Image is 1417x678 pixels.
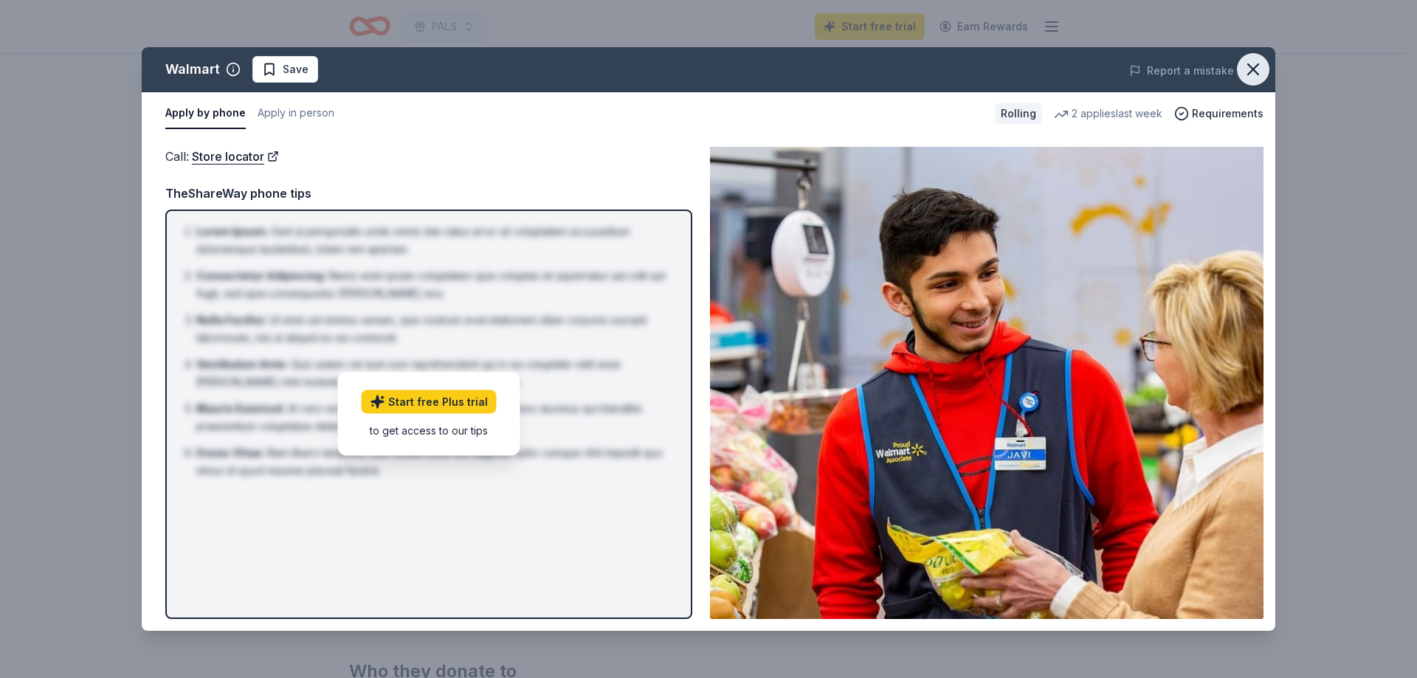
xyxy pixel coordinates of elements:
img: Image for Walmart [710,147,1263,619]
li: Sed ut perspiciatis unde omnis iste natus error sit voluptatem accusantium doloremque laudantium,... [196,223,670,258]
span: Save [283,60,308,78]
span: Vestibulum Ante : [196,358,288,370]
div: Call : [165,147,692,166]
button: Report a mistake [1129,62,1234,80]
button: Apply in person [258,98,334,129]
li: Ut enim ad minima veniam, quis nostrum exercitationem ullam corporis suscipit laboriosam, nisi ut... [196,311,670,347]
a: Start free Plus trial [362,390,497,414]
span: Lorem Ipsum : [196,225,269,238]
span: Donec Vitae : [196,446,264,459]
div: Rolling [995,103,1042,124]
li: Quis autem vel eum iure reprehenderit qui in ea voluptate velit esse [PERSON_NAME] nihil molestia... [196,356,670,391]
button: Requirements [1174,105,1263,122]
div: 2 applies last week [1054,105,1162,122]
div: TheShareWay phone tips [165,184,692,203]
div: Walmart [165,58,220,81]
a: Store locator [192,147,279,166]
button: Save [252,56,318,83]
li: Nam libero tempore, cum soluta nobis est eligendi optio cumque nihil impedit quo minus id quod ma... [196,444,670,480]
span: Consectetur Adipiscing : [196,269,326,282]
button: Apply by phone [165,98,246,129]
span: Nulla Facilisi : [196,314,266,326]
span: Requirements [1192,105,1263,122]
li: Nemo enim ipsam voluptatem quia voluptas sit aspernatur aut odit aut fugit, sed quia consequuntur... [196,267,670,302]
li: At vero eos et accusamus et iusto odio dignissimos ducimus qui blanditiis praesentium voluptatum ... [196,400,670,435]
div: to get access to our tips [362,423,497,438]
span: Mauris Euismod : [196,402,285,415]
